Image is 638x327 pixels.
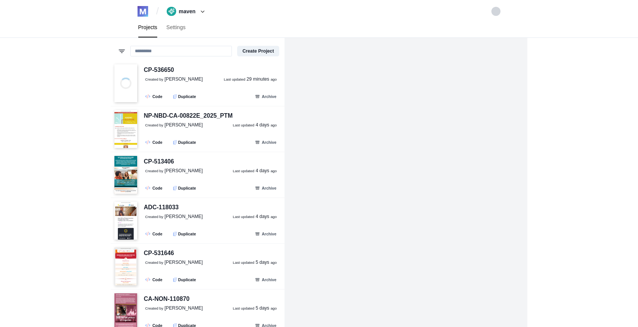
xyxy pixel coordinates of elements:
[169,275,200,284] button: Duplicate
[164,5,210,17] button: maven
[233,123,255,127] small: Last updated
[164,260,203,265] span: [PERSON_NAME]
[142,138,166,146] a: Code
[144,249,174,258] div: CP-531646
[144,294,190,304] div: CA-NON-110870
[224,76,277,83] a: Last updated 29 minutes ago
[142,229,166,238] a: Code
[169,229,200,238] button: Duplicate
[144,157,174,167] div: CP-513406
[164,122,203,128] span: [PERSON_NAME]
[271,169,277,173] small: ago
[144,203,179,212] div: ADC-118033
[145,260,163,265] small: Created by
[162,17,190,37] a: Settings
[271,123,277,127] small: ago
[233,260,255,265] small: Last updated
[145,306,163,310] small: Created by
[237,46,279,56] button: Create Project
[145,169,163,173] small: Created by
[164,76,203,82] span: [PERSON_NAME]
[251,229,281,238] button: Archive
[233,259,277,266] a: Last updated 5 days ago
[145,77,163,81] small: Created by
[169,92,200,101] button: Duplicate
[271,77,277,81] small: ago
[233,305,277,312] a: Last updated 5 days ago
[144,65,174,75] div: CP-536650
[233,306,255,310] small: Last updated
[164,214,203,219] span: [PERSON_NAME]
[271,306,277,310] small: ago
[144,111,233,121] div: NP-NBD-CA-00822E_2025_PTM
[138,6,148,17] img: logo
[233,169,255,173] small: Last updated
[142,184,166,192] a: Code
[145,123,163,127] small: Created by
[251,184,281,192] button: Archive
[134,17,162,37] a: Projects
[142,275,166,284] a: Code
[233,215,255,219] small: Last updated
[251,138,281,146] button: Archive
[271,260,277,265] small: ago
[251,92,281,101] button: Archive
[164,305,203,311] span: [PERSON_NAME]
[169,138,200,146] button: Duplicate
[156,5,159,17] span: /
[169,184,200,192] button: Duplicate
[224,77,246,81] small: Last updated
[142,92,166,101] a: Code
[233,122,277,129] a: Last updated 4 days ago
[251,275,281,284] button: Archive
[145,215,163,219] small: Created by
[233,213,277,220] a: Last updated 4 days ago
[271,215,277,219] small: ago
[233,168,277,174] a: Last updated 4 days ago
[164,168,203,173] span: [PERSON_NAME]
